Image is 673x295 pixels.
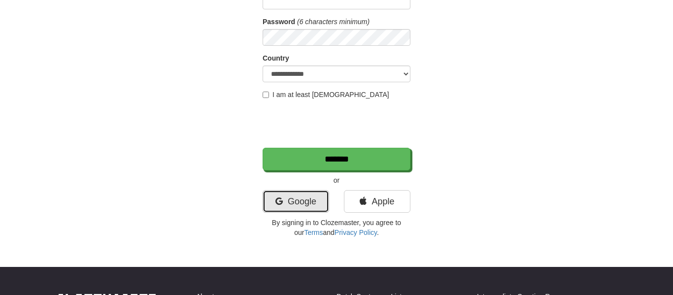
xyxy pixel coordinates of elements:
a: Google [263,190,329,213]
a: Terms [304,229,323,236]
iframe: reCAPTCHA [263,104,412,143]
label: Password [263,17,295,27]
label: Country [263,53,289,63]
p: By signing in to Clozemaster, you agree to our and . [263,218,410,237]
a: Apple [344,190,410,213]
label: I am at least [DEMOGRAPHIC_DATA] [263,90,389,99]
em: (6 characters minimum) [297,18,370,26]
p: or [263,175,410,185]
input: I am at least [DEMOGRAPHIC_DATA] [263,92,269,98]
a: Privacy Policy [335,229,377,236]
